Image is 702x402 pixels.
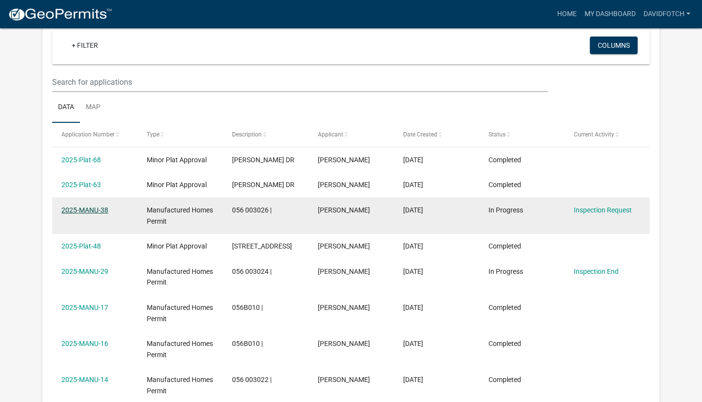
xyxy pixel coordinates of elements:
a: Map [80,92,106,123]
span: Completed [488,181,521,189]
span: David Fotch [318,181,370,189]
button: Columns [590,37,638,54]
datatable-header-cell: Applicant [308,123,393,146]
a: + Filter [64,37,106,54]
span: 06/24/2025 [403,242,423,250]
datatable-header-cell: Status [479,123,565,146]
span: Completed [488,376,521,383]
span: In Progress [488,206,523,214]
span: 056 003024 | [232,268,272,275]
a: 2025-Plat-63 [61,181,101,189]
span: Type [147,131,159,138]
a: 2025-MANU-16 [61,340,108,347]
span: 03/21/2025 [403,376,423,383]
span: David Fotch [318,206,370,214]
a: 2025-Plat-48 [61,242,101,250]
a: Inspection Request [574,206,632,214]
span: David Fotch [318,268,370,275]
datatable-header-cell: Application Number [52,123,137,146]
span: Manufactured Homes Permit [147,340,213,359]
span: THOMAS DR [232,181,294,189]
span: 07/22/2025 [403,181,423,189]
span: David Fotch [318,340,370,347]
span: In Progress [488,268,523,275]
span: David Fotch [318,156,370,164]
a: 2025-MANU-14 [61,376,108,383]
span: Minor Plat Approval [147,181,207,189]
span: Manufactured Homes Permit [147,304,213,323]
span: Manufactured Homes Permit [147,206,213,225]
a: 2025-MANU-29 [61,268,108,275]
span: Completed [488,242,521,250]
span: Applicant [318,131,343,138]
a: davidfotch [640,5,694,23]
a: Data [52,92,80,123]
datatable-header-cell: Description [223,123,308,146]
span: Completed [488,304,521,311]
span: 056 003026 | [232,206,272,214]
span: 08/08/2025 [403,156,423,164]
a: My Dashboard [581,5,640,23]
datatable-header-cell: Type [137,123,223,146]
span: Application Number [61,131,115,138]
span: Completed [488,156,521,164]
span: Status [488,131,506,138]
a: Inspection End [574,268,619,275]
span: David Fotch [318,242,370,250]
a: 2025-MANU-38 [61,206,108,214]
span: Minor Plat Approval [147,242,207,250]
a: Home [553,5,581,23]
datatable-header-cell: Current Activity [565,123,650,146]
span: Date Created [403,131,437,138]
span: David Fotch [318,376,370,383]
span: Current Activity [574,131,614,138]
span: Description [232,131,262,138]
span: THOMAS DR [232,156,294,164]
a: 2025-Plat-68 [61,156,101,164]
datatable-header-cell: Date Created [394,123,479,146]
span: 06/30/2025 [403,206,423,214]
span: 056B010 | [232,340,263,347]
span: 04/03/2025 [403,304,423,311]
span: 04/03/2025 [403,340,423,347]
span: 05/01/2025 [403,268,423,275]
span: Manufactured Homes Permit [147,268,213,287]
span: 134 LAKESHORE DR [232,242,292,250]
input: Search for applications [52,72,548,92]
span: Minor Plat Approval [147,156,207,164]
span: 056B010 | [232,304,263,311]
span: Completed [488,340,521,347]
a: 2025-MANU-17 [61,304,108,311]
span: Manufactured Homes Permit [147,376,213,395]
span: 056 003022 | [232,376,272,383]
span: David Fotch [318,304,370,311]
